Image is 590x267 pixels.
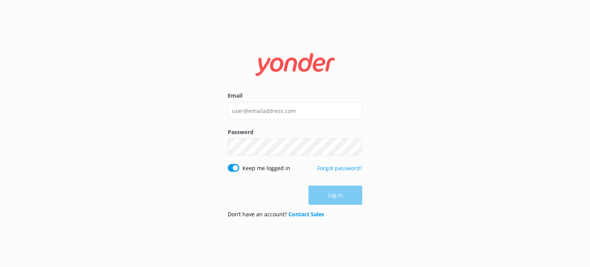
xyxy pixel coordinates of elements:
a: Contact Sales [288,211,324,218]
label: Keep me logged in [242,164,290,172]
a: Forgot password? [317,164,362,172]
label: Password [228,128,362,136]
label: Email [228,91,362,100]
p: Don’t have an account? [228,210,324,219]
button: Show password [347,139,362,155]
input: user@emailaddress.com [228,102,362,119]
